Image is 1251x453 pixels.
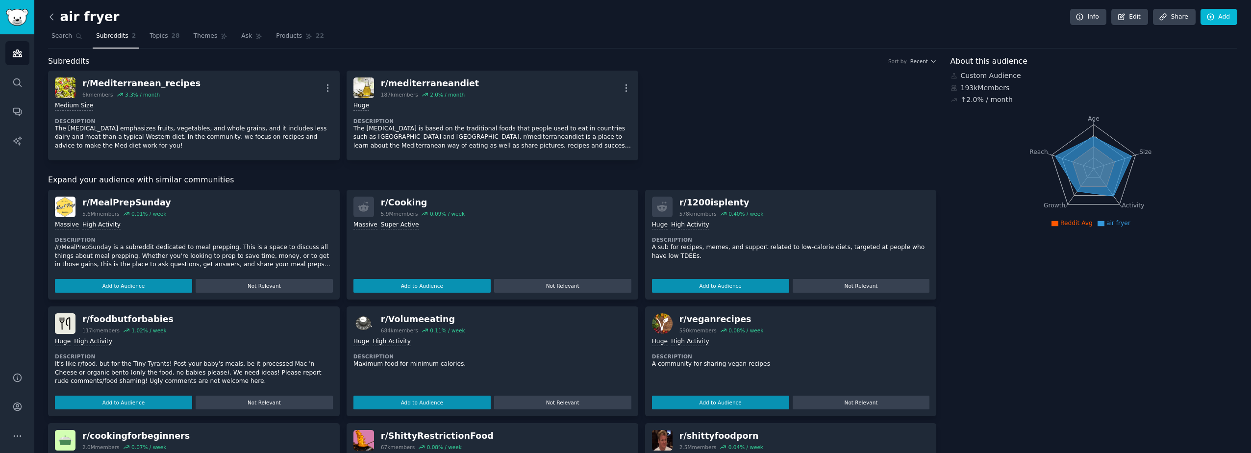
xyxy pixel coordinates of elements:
[1106,220,1130,226] span: air fryer
[1044,202,1065,209] tspan: Growth
[961,95,1013,105] div: ↑ 2.0 % / month
[353,101,369,111] div: Huge
[353,360,631,369] p: Maximum food for minimum calories.
[679,444,717,451] div: 2.5M members
[728,444,763,451] div: 0.04 % / week
[55,101,93,111] div: Medium Size
[652,279,789,293] button: Add to Audience
[55,118,333,125] dt: Description
[96,32,128,41] span: Subreddits
[494,279,631,293] button: Not Relevant
[1088,115,1100,122] tspan: Age
[652,396,789,409] button: Add to Audience
[55,279,192,293] button: Add to Audience
[353,396,491,409] button: Add to Audience
[82,444,120,451] div: 2.0M members
[353,221,377,230] div: Massive
[652,430,673,451] img: shittyfoodporn
[82,210,120,217] div: 5.6M members
[82,327,120,334] div: 117k members
[1029,148,1048,155] tspan: Reach
[1111,9,1148,25] a: Edit
[1153,9,1195,25] a: Share
[671,337,709,347] div: High Activity
[679,313,764,326] div: r/ veganrecipes
[353,118,631,125] dt: Description
[381,91,418,98] div: 187k members
[430,210,465,217] div: 0.09 % / week
[55,396,192,409] button: Add to Audience
[132,32,136,41] span: 2
[82,221,121,230] div: High Activity
[381,221,419,230] div: Super Active
[131,327,166,334] div: 1.02 % / week
[381,444,415,451] div: 67k members
[238,28,266,49] a: Ask
[910,58,937,65] button: Recent
[196,396,333,409] button: Not Relevant
[74,337,112,347] div: High Activity
[48,71,340,160] a: Mediterranean_recipesr/Mediterranean_recipes6kmembers3.3% / monthMedium SizeDescriptionThe [MEDIC...
[55,353,333,360] dt: Description
[679,197,764,209] div: r/ 1200isplenty
[430,327,465,334] div: 0.11 % / week
[194,32,218,41] span: Themes
[793,396,930,409] button: Not Relevant
[353,77,374,98] img: mediterraneandiet
[951,83,1238,93] div: 193k Members
[55,243,333,269] p: /r/MealPrepSunday is a subreddit dedicated to meal prepping. This is a space to discuss all thing...
[679,327,717,334] div: 590k members
[430,91,465,98] div: 2.0 % / month
[353,279,491,293] button: Add to Audience
[316,32,324,41] span: 22
[381,77,479,90] div: r/ mediterraneandiet
[241,32,252,41] span: Ask
[82,77,200,90] div: r/ Mediterranean_recipes
[728,210,763,217] div: 0.40 % / week
[196,279,333,293] button: Not Relevant
[150,32,168,41] span: Topics
[48,55,90,68] span: Subreddits
[652,221,668,230] div: Huge
[1201,9,1237,25] a: Add
[55,337,71,347] div: Huge
[347,71,638,160] a: mediterraneandietr/mediterraneandiet187kmembers2.0% / monthHugeDescriptionThe [MEDICAL_DATA] is b...
[172,32,180,41] span: 28
[671,221,709,230] div: High Activity
[6,9,28,26] img: GummySearch logo
[82,197,171,209] div: r/ MealPrepSunday
[1122,202,1144,209] tspan: Activity
[353,337,369,347] div: Huge
[652,360,930,369] p: A community for sharing vegan recipes
[373,337,411,347] div: High Activity
[910,58,928,65] span: Recent
[93,28,139,49] a: Subreddits2
[381,327,418,334] div: 684k members
[1070,9,1106,25] a: Info
[652,337,668,347] div: Huge
[353,430,374,451] img: ShittyRestrictionFood
[1060,220,1093,226] span: Reddit Avg
[55,360,333,386] p: It's like r/food, but for the Tiny Tyrants! Post your baby's meals, be it processed Mac 'n Cheese...
[55,77,75,98] img: Mediterranean_recipes
[652,313,673,334] img: veganrecipes
[82,91,113,98] div: 6k members
[1139,148,1151,155] tspan: Size
[427,444,462,451] div: 0.08 % / week
[55,125,333,151] p: The [MEDICAL_DATA] emphasizes fruits, vegetables, and whole grains, and it includes less dairy an...
[353,125,631,151] p: The [MEDICAL_DATA] is based on the traditional foods that people used to eat in countries such as...
[48,28,86,49] a: Search
[82,313,174,326] div: r/ foodbutforbabies
[190,28,231,49] a: Themes
[381,313,465,326] div: r/ Volumeeating
[679,430,763,442] div: r/ shittyfoodporn
[273,28,327,49] a: Products22
[55,197,75,217] img: MealPrepSunday
[381,197,465,209] div: r/ Cooking
[48,174,234,186] span: Expand your audience with similar communities
[381,210,418,217] div: 5.9M members
[55,221,79,230] div: Massive
[55,430,75,451] img: cookingforbeginners
[131,210,166,217] div: 0.01 % / week
[888,58,907,65] div: Sort by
